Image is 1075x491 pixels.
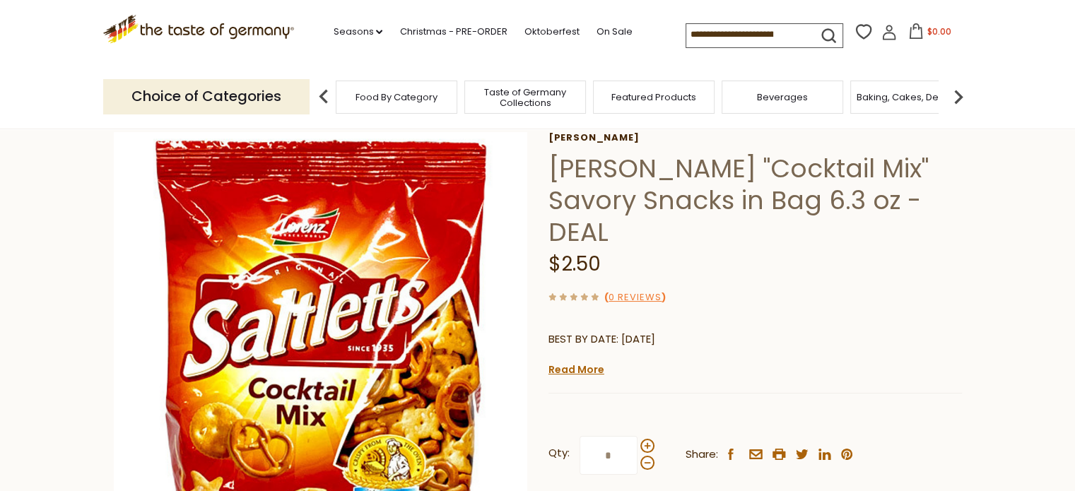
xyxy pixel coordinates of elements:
[524,24,579,40] a: Oktoberfest
[927,25,951,37] span: $0.00
[604,290,666,304] span: ( )
[757,92,808,102] a: Beverages
[548,331,962,348] p: BEST BY DATE: [DATE]
[596,24,632,40] a: On Sale
[609,290,662,305] a: 0 Reviews
[356,92,437,102] a: Food By Category
[857,92,966,102] a: Baking, Cakes, Desserts
[686,446,718,463] span: Share:
[944,83,973,111] img: next arrow
[469,87,582,108] a: Taste of Germany Collections
[900,23,960,45] button: $0.00
[580,436,638,475] input: Qty:
[333,24,382,40] a: Seasons
[548,444,570,462] strong: Qty:
[611,92,696,102] a: Featured Products
[548,362,604,377] a: Read More
[103,79,310,114] p: Choice of Categories
[548,153,962,248] h1: [PERSON_NAME] "Cocktail Mix" Savory Snacks in Bag 6.3 oz - DEAL
[310,83,338,111] img: previous arrow
[399,24,507,40] a: Christmas - PRE-ORDER
[548,250,601,278] span: $2.50
[548,132,962,143] a: [PERSON_NAME]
